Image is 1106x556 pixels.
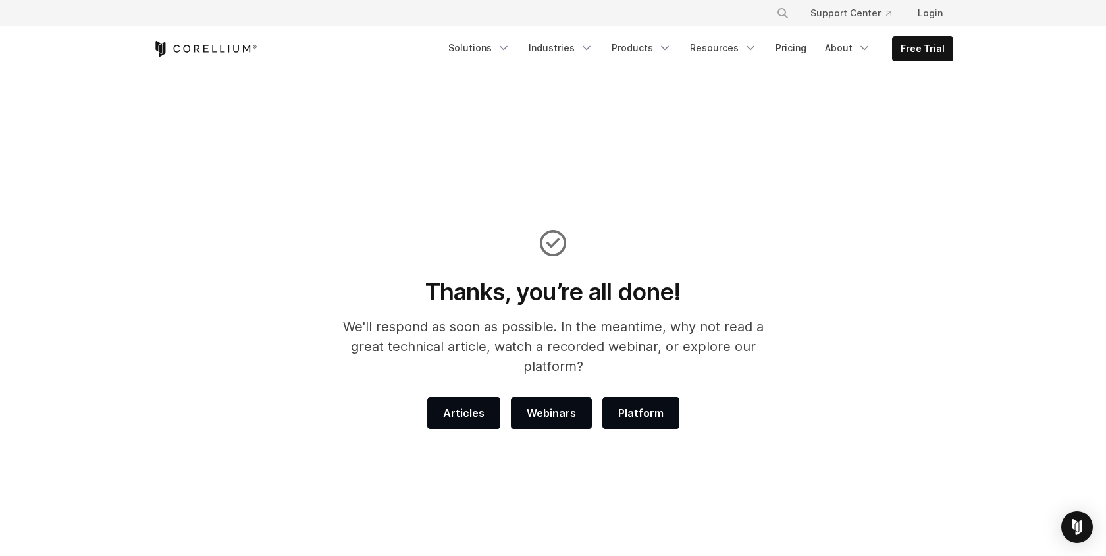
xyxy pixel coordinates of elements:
a: Articles [427,397,500,429]
div: Open Intercom Messenger [1061,511,1093,543]
a: Corellium Home [153,41,257,57]
a: Industries [521,36,601,60]
a: Webinars [511,397,592,429]
button: Search [771,1,795,25]
div: Navigation Menu [440,36,953,61]
span: Webinars [527,405,576,421]
h1: Thanks, you’re all done! [325,277,781,306]
span: Articles [443,405,485,421]
a: Free Trial [893,37,953,61]
a: Resources [682,36,765,60]
p: We'll respond as soon as possible. In the meantime, why not read a great technical article, watch... [325,317,781,376]
a: Solutions [440,36,518,60]
span: Platform [618,405,664,421]
div: Navigation Menu [760,1,953,25]
a: Platform [602,397,679,429]
a: Pricing [768,36,814,60]
a: Support Center [800,1,902,25]
a: Products [604,36,679,60]
a: Login [907,1,953,25]
a: About [817,36,879,60]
